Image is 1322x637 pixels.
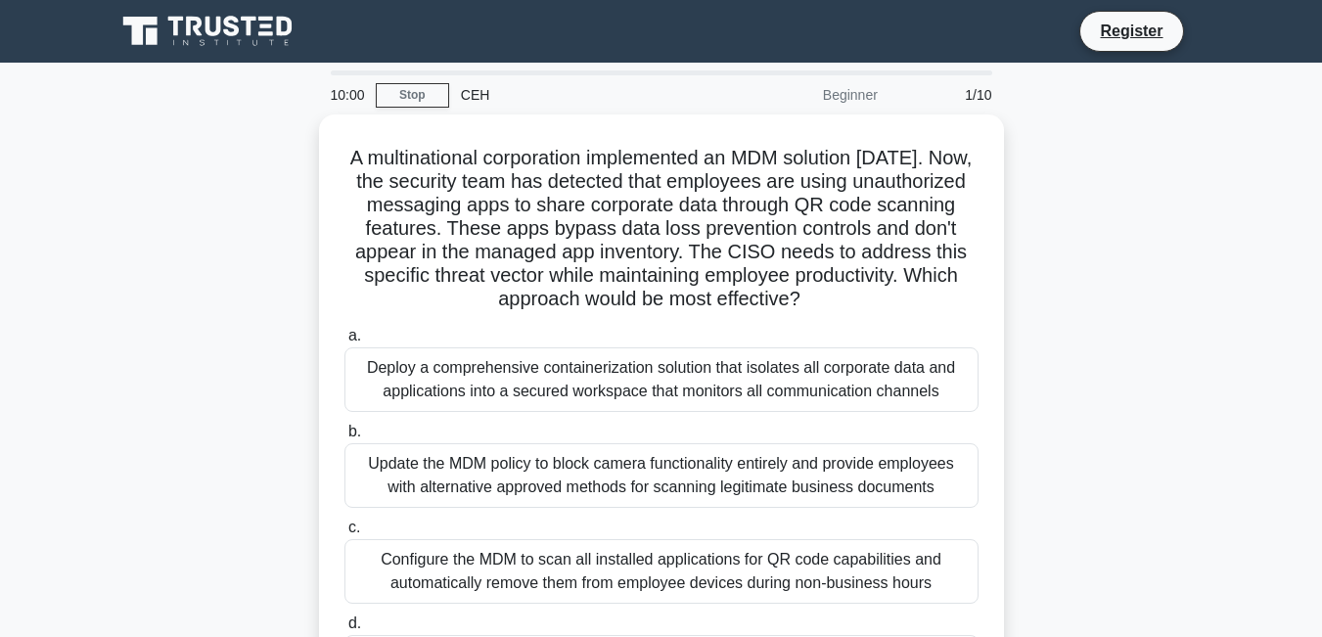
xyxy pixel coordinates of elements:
[376,83,449,108] a: Stop
[718,75,889,114] div: Beginner
[348,519,360,535] span: c.
[348,327,361,343] span: a.
[319,75,376,114] div: 10:00
[1088,19,1174,43] a: Register
[344,443,979,508] div: Update the MDM policy to block camera functionality entirely and provide employees with alternati...
[344,347,979,412] div: Deploy a comprehensive containerization solution that isolates all corporate data and application...
[348,423,361,439] span: b.
[449,75,718,114] div: CEH
[344,539,979,604] div: Configure the MDM to scan all installed applications for QR code capabilities and automatically r...
[889,75,1004,114] div: 1/10
[348,614,361,631] span: d.
[342,146,980,312] h5: A multinational corporation implemented an MDM solution [DATE]. Now, the security team has detect...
